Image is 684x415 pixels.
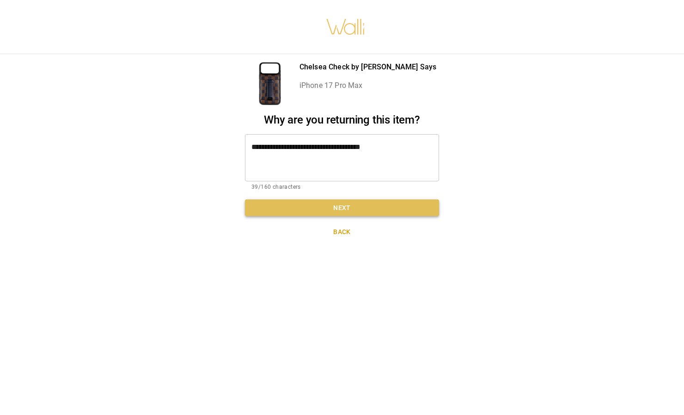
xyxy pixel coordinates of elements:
[299,62,436,73] p: Chelsea Check by [PERSON_NAME] Says
[245,199,439,217] button: Next
[326,7,366,47] img: walli-inc.myshopify.com
[245,223,439,241] button: Back
[299,80,436,91] p: iPhone 17 Pro Max
[251,183,433,192] p: 39/160 characters
[245,113,439,127] h2: Why are you returning this item?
